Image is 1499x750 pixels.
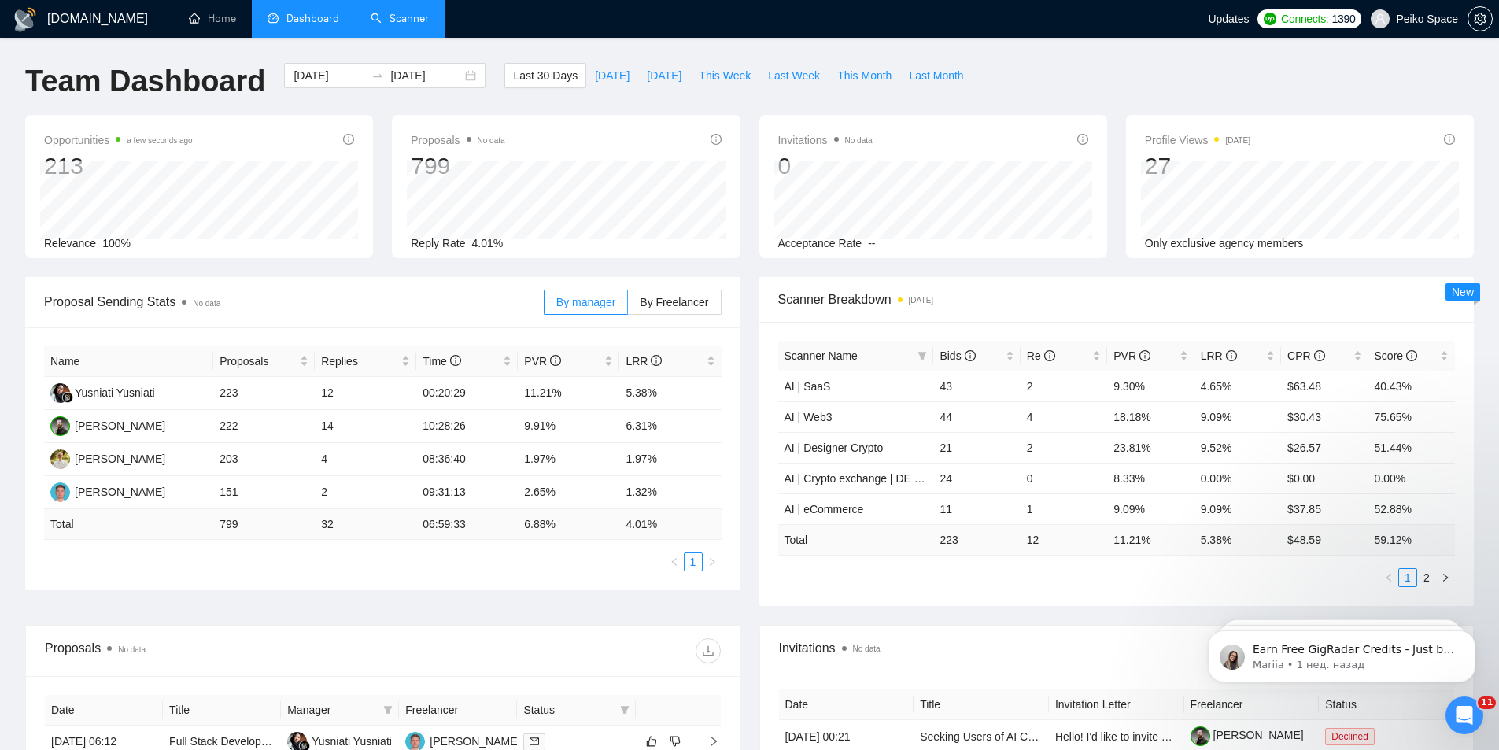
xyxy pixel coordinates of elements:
[1113,349,1150,362] span: PVR
[670,735,681,748] span: dislike
[914,689,1049,720] th: Title
[1194,463,1281,493] td: 0.00%
[1331,10,1355,28] span: 1390
[1436,568,1455,587] li: Next Page
[430,733,520,750] div: [PERSON_NAME]
[785,442,884,454] a: AI | Designer Crypto
[1444,134,1455,145] span: info-circle
[1021,432,1107,463] td: 2
[785,472,967,485] a: AI | Crypto exchange | DE (extended)
[684,552,703,571] li: 1
[696,645,720,657] span: download
[371,69,384,82] span: swap-right
[416,476,518,509] td: 09:31:13
[785,349,858,362] span: Scanner Name
[50,449,70,469] img: PM
[1368,493,1455,524] td: 52.88%
[50,419,165,431] a: MC[PERSON_NAME]
[638,63,690,88] button: [DATE]
[1452,286,1474,298] span: New
[62,392,73,403] img: gigradar-bm.png
[665,552,684,571] li: Previous Page
[670,557,679,567] span: left
[1021,401,1107,432] td: 4
[703,552,722,571] li: Next Page
[518,410,619,443] td: 9.91%
[917,351,927,360] span: filter
[707,557,717,567] span: right
[1027,349,1055,362] span: Re
[699,67,751,84] span: This Week
[1441,573,1450,582] span: right
[50,383,70,403] img: YY
[1325,728,1375,745] span: Declined
[1107,432,1194,463] td: 23.81%
[1281,401,1368,432] td: $30.43
[75,483,165,501] div: [PERSON_NAME]
[778,237,862,249] span: Acceptance Rate
[1375,13,1386,24] span: user
[556,296,615,308] span: By manager
[1021,524,1107,555] td: 12
[45,695,163,726] th: Date
[1021,493,1107,524] td: 1
[1379,568,1398,587] li: Previous Page
[416,509,518,540] td: 06:59:33
[1368,524,1455,555] td: 59.12 %
[287,734,392,747] a: YYYusniati Yusniati
[371,12,429,25] a: searchScanner
[619,377,721,410] td: 5.38%
[768,67,820,84] span: Last Week
[1191,729,1304,741] a: [PERSON_NAME]
[371,69,384,82] span: to
[75,450,165,467] div: [PERSON_NAME]
[1478,696,1496,709] span: 11
[118,645,146,654] span: No data
[75,384,155,401] div: Yusniati Yusniati
[1225,136,1250,145] time: [DATE]
[416,410,518,443] td: 10:28:26
[909,67,963,84] span: Last Month
[829,63,900,88] button: This Month
[759,63,829,88] button: Last Week
[1201,349,1237,362] span: LRR
[1226,350,1237,361] span: info-circle
[1139,350,1150,361] span: info-circle
[665,552,684,571] button: left
[685,553,702,571] a: 1
[213,443,315,476] td: 203
[940,349,975,362] span: Bids
[1044,350,1055,361] span: info-circle
[1049,689,1184,720] th: Invitation Letter
[1468,13,1492,25] span: setting
[1368,463,1455,493] td: 0.00%
[1021,463,1107,493] td: 0
[50,452,165,464] a: PM[PERSON_NAME]
[411,131,504,150] span: Proposals
[1194,524,1281,555] td: 5.38 %
[315,377,416,410] td: 12
[13,7,38,32] img: logo
[868,237,875,249] span: --
[690,63,759,88] button: This Week
[933,524,1020,555] td: 223
[619,476,721,509] td: 1.32%
[619,509,721,540] td: 4.01 %
[779,638,1455,658] span: Invitations
[933,401,1020,432] td: 44
[1399,569,1416,586] a: 1
[315,476,416,509] td: 2
[286,12,339,25] span: Dashboard
[268,13,279,24] span: dashboard
[450,355,461,366] span: info-circle
[640,296,708,308] span: By Freelancer
[785,503,864,515] a: AI | eCommerce
[1107,493,1194,524] td: 9.09%
[914,344,930,368] span: filter
[1107,371,1194,401] td: 9.30%
[1077,134,1088,145] span: info-circle
[933,493,1020,524] td: 11
[1281,371,1368,401] td: $63.48
[220,353,297,370] span: Proposals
